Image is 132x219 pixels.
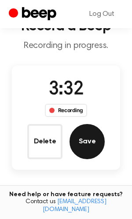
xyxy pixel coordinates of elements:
a: Log Out [81,4,123,25]
p: Recording in progress. [7,40,125,51]
button: Delete Audio Record [27,124,62,159]
a: [EMAIL_ADDRESS][DOMAIN_NAME] [43,199,106,213]
span: Contact us [5,198,127,214]
a: Beep [9,6,59,23]
span: 3:32 [48,80,84,99]
button: Save Audio Record [70,124,105,159]
div: Recording [45,104,88,117]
